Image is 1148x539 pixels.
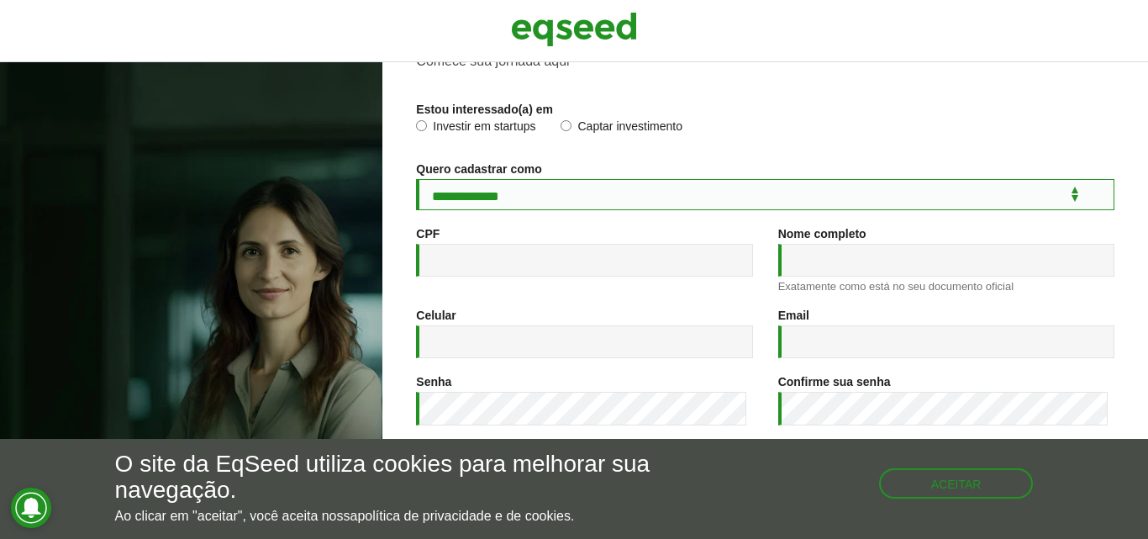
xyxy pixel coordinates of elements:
[115,452,666,504] h5: O site da EqSeed utiliza cookies para melhorar sua navegação.
[778,309,809,321] label: Email
[879,468,1034,499] button: Aceitar
[115,508,666,524] p: Ao clicar em "aceitar", você aceita nossa .
[416,376,451,388] label: Senha
[511,8,637,50] img: EqSeed Logo
[561,120,571,131] input: Captar investimento
[416,163,541,175] label: Quero cadastrar como
[357,510,571,523] a: política de privacidade e de cookies
[416,103,553,115] label: Estou interessado(a) em
[416,120,427,131] input: Investir em startups
[778,228,866,240] label: Nome completo
[778,376,891,388] label: Confirme sua senha
[416,120,535,137] label: Investir em startups
[561,120,682,137] label: Captar investimento
[416,309,456,321] label: Celular
[778,281,1114,292] div: Exatamente como está no seu documento oficial
[416,228,440,240] label: CPF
